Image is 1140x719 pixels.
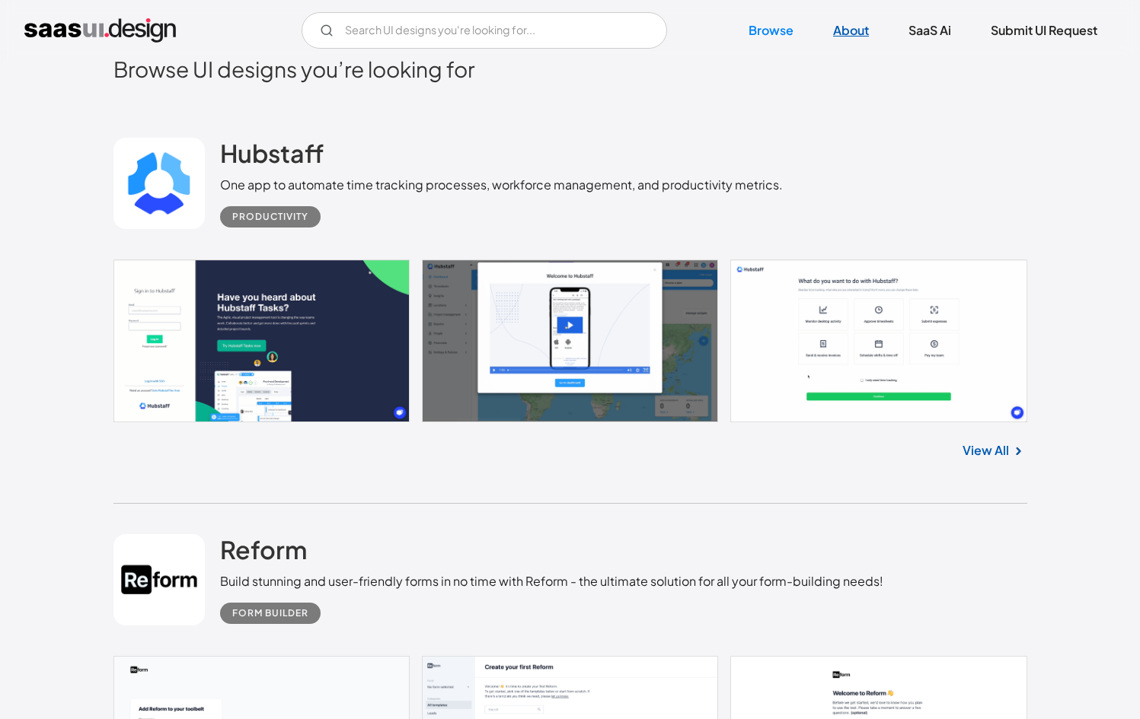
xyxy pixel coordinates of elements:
[24,18,176,43] a: home
[232,604,308,622] div: Form Builder
[220,176,783,194] div: One app to automate time tracking processes, workforce management, and productivity metrics.
[730,14,812,47] a: Browse
[220,138,324,176] a: Hubstaff
[113,56,1027,82] h2: Browse UI designs you’re looking for
[890,14,969,47] a: SaaS Ai
[232,208,308,226] div: Productivity
[220,534,307,572] a: Reform
[220,534,307,565] h2: Reform
[220,138,324,168] h2: Hubstaff
[972,14,1116,47] a: Submit UI Request
[815,14,887,47] a: About
[302,12,667,49] form: Email Form
[963,441,1009,460] a: View All
[220,572,883,590] div: Build stunning and user-friendly forms in no time with Reform - the ultimate solution for all you...
[302,12,667,49] input: Search UI designs you're looking for...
